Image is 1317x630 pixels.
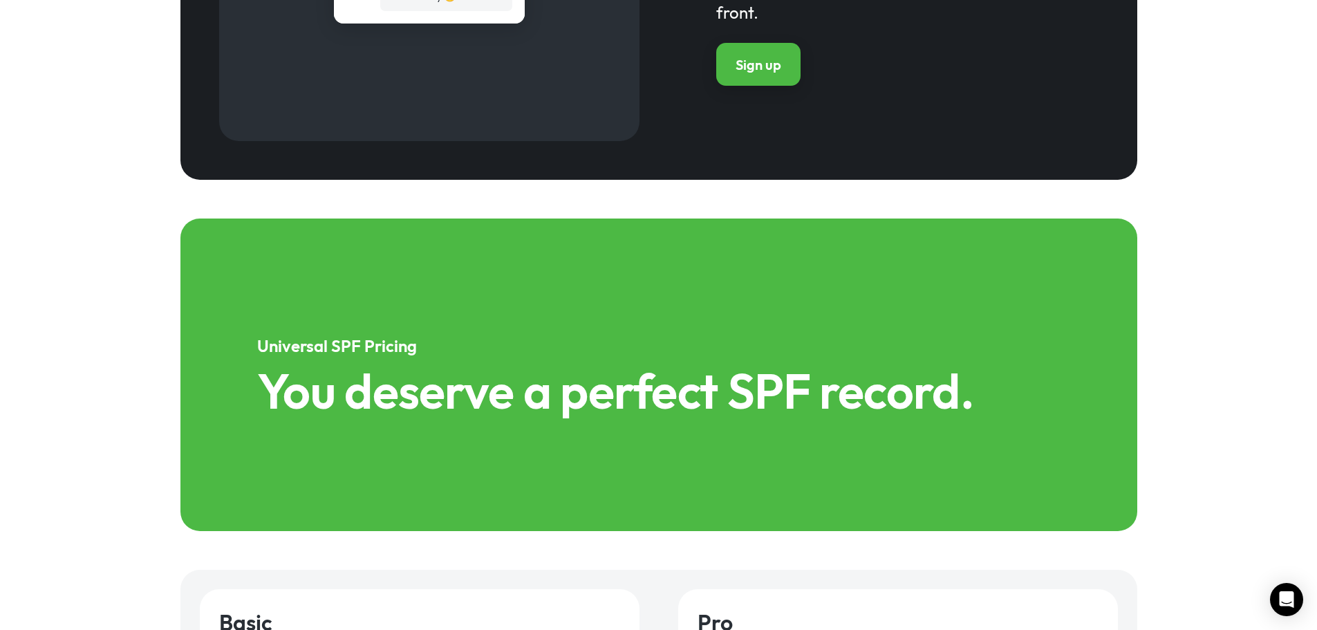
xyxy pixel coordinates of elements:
a: Sign up [716,43,801,86]
div: Open Intercom Messenger [1270,583,1303,616]
h5: Universal SPF Pricing [257,335,1060,357]
h1: You deserve a perfect SPF record. [257,367,1060,415]
div: Sign up [736,55,781,75]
